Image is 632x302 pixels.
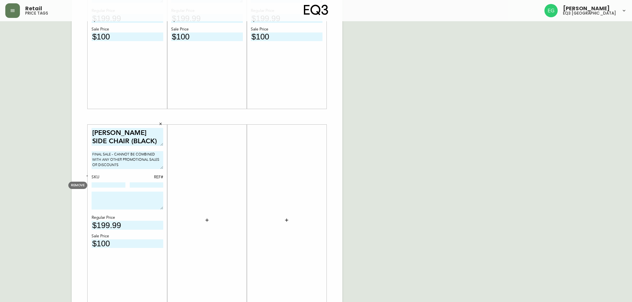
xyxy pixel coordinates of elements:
h5: price tags [25,11,48,15]
div: Regular Price [92,215,163,221]
input: price excluding $ [92,239,163,248]
div: Sale Price [251,27,322,32]
div: Sale Price [92,233,163,239]
span: [PERSON_NAME] [563,6,610,11]
div: REF# [130,174,164,180]
input: price excluding $ [92,32,163,41]
div: Sale Price [92,27,163,32]
input: price excluding $ [171,32,243,41]
img: db11c1629862fe82d63d0774b1b54d2b [544,4,558,17]
input: price excluding $ [92,221,163,230]
span: Retail [25,6,42,11]
input: price excluding $ [251,32,322,41]
textarea: FINAL SALE - CANNOT BE COMBINED WITH ANY OTHER PROMOTIONAL SALES OR DISCOUNTS [92,151,163,169]
textarea: [PERSON_NAME] SIDE CHAIR (BLACK) [92,128,163,146]
h5: eq3 [GEOGRAPHIC_DATA] [563,11,616,15]
span: REMOVE [71,183,85,188]
div: SKU [92,174,125,180]
img: logo [304,5,328,15]
div: Sale Price [171,27,243,32]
